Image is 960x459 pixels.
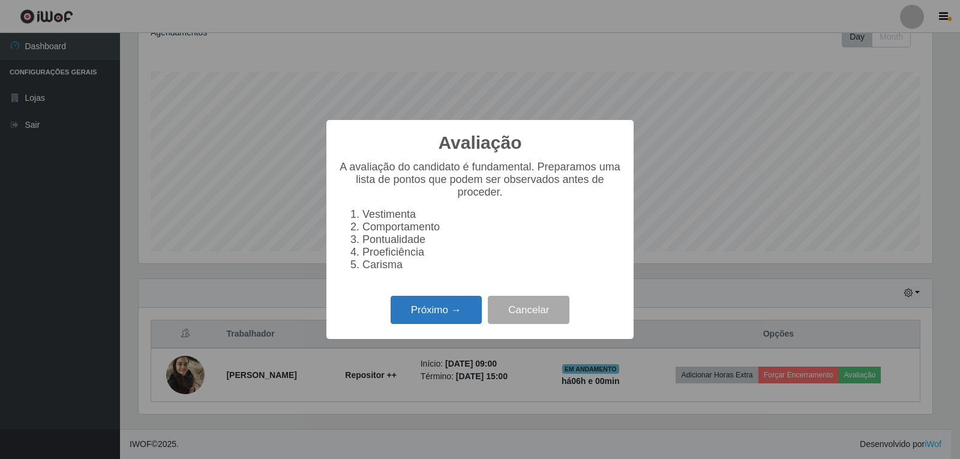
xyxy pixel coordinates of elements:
[338,161,622,199] p: A avaliação do candidato é fundamental. Preparamos uma lista de pontos que podem ser observados a...
[362,221,622,233] li: Comportamento
[391,296,482,324] button: Próximo →
[362,208,622,221] li: Vestimenta
[488,296,569,324] button: Cancelar
[439,132,522,154] h2: Avaliação
[362,246,622,259] li: Proeficiência
[362,259,622,271] li: Carisma
[362,233,622,246] li: Pontualidade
